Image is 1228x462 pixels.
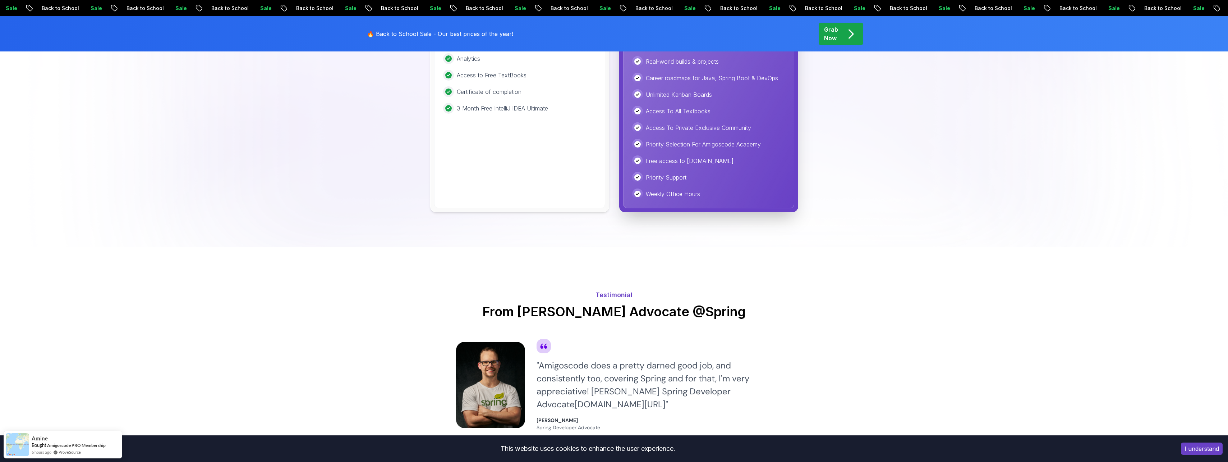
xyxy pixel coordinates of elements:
p: Back to School [1126,5,1175,12]
p: Sale [327,5,350,12]
p: Sale [1090,5,1113,12]
a: ProveSource [59,449,81,455]
p: Back to School [1041,5,1090,12]
p: Back to School [957,5,1006,12]
p: Sale [242,5,265,12]
span: 6 hours ago [32,449,51,455]
a: [DOMAIN_NAME][URL] [575,399,666,410]
p: Back to School [617,5,666,12]
p: Back to School [448,5,497,12]
img: testimonial image [456,342,525,428]
p: Sale [157,5,180,12]
p: Priority Support [646,173,686,182]
p: Certificate of completion [457,87,521,96]
div: This website uses cookies to enhance the user experience. [5,441,1170,457]
p: Unlimited Kanban Boards [646,90,712,99]
p: Back to School [109,5,157,12]
p: Back to School [363,5,412,12]
p: Testimonial [456,290,772,300]
p: Sale [1175,5,1198,12]
p: Free access to [DOMAIN_NAME] [646,157,733,165]
span: Bought [32,442,46,448]
p: Sale [836,5,859,12]
h2: From [PERSON_NAME] Advocate @Spring [456,304,772,319]
p: 🔥 Back to School Sale - Our best prices of the year! [367,30,513,38]
p: Access to Free TextBooks [457,71,526,80]
p: Sale [412,5,435,12]
p: Sale [666,5,689,12]
span: Spring Developer Advocate [537,424,600,431]
p: Back to School [787,5,836,12]
p: Sale [497,5,520,12]
p: Sale [73,5,96,12]
p: Back to School [24,5,73,12]
p: Back to School [278,5,327,12]
p: Sale [751,5,774,12]
button: Accept cookies [1181,443,1223,455]
p: Sale [581,5,604,12]
p: Grab Now [824,25,838,42]
p: Access To All Textbooks [646,107,710,115]
a: Amigoscode PRO Membership [47,442,106,448]
p: Real-world builds & projects [646,57,719,66]
span: Amine [32,435,48,441]
p: Career roadmaps for Java, Spring Boot & DevOps [646,74,778,82]
p: Back to School [533,5,581,12]
p: Weekly Office Hours [646,190,700,198]
p: Back to School [193,5,242,12]
div: " Amigoscode does a pretty darned good job, and consistently too, covering Spring and for that, I... [537,359,772,411]
p: Back to School [702,5,751,12]
p: Back to School [872,5,921,12]
p: Access To Private Exclusive Community [646,123,751,132]
a: [PERSON_NAME] Spring Developer Advocate [537,417,600,431]
p: Sale [921,5,944,12]
strong: [PERSON_NAME] [537,417,578,423]
p: Analytics [457,54,480,63]
p: 3 Month Free IntelliJ IDEA Ultimate [457,104,548,113]
img: provesource social proof notification image [6,433,29,456]
p: Priority Selection For Amigoscode Academy [646,140,761,149]
p: Sale [1006,5,1029,12]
